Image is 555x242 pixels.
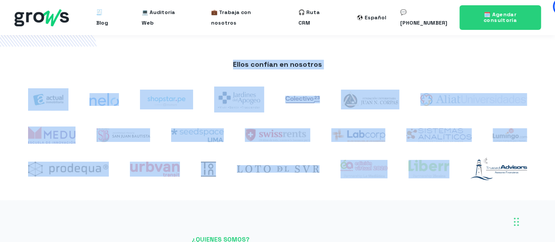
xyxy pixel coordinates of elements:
[245,128,310,142] img: SwissRents
[28,162,109,177] img: prodequa
[97,128,150,142] img: UPSJB
[28,126,75,144] img: Medu Academy
[483,11,517,24] span: 🗓️ Agendar consultoría
[214,87,265,112] img: jardines-del-apogeo
[408,160,449,178] img: liberr
[341,90,399,109] img: logo-Corpas
[470,158,527,180] img: logo-trusted-advisors-marzo2021
[130,162,180,177] img: Urbvan
[142,4,183,32] a: 💻 Auditoría Web
[14,9,69,26] img: grows - hubspot
[298,4,329,32] a: 🎧 Ruta CRM
[400,4,448,32] a: 💬 [PHONE_NUMBER]
[511,200,555,242] div: Widget de chat
[340,160,388,178] img: expoalimentaria
[511,200,555,242] iframe: Chat Widget
[514,209,519,235] div: Arrastrar
[331,128,386,142] img: Labcorp
[365,12,386,23] div: Español
[96,4,114,32] a: 🧾 Blog
[285,96,320,103] img: co23
[459,5,541,30] a: 🗓️ Agendar consultoría
[171,128,224,142] img: Seedspace Lima
[493,128,527,142] img: Lumingo
[201,162,216,177] img: Toin
[18,60,537,69] p: Ellos confían en nosotros
[237,165,319,173] img: Loto del sur
[211,4,270,32] a: 💼 Trabaja con nosotros
[90,93,119,106] img: nelo
[420,93,527,106] img: aliat-universidades
[406,128,472,142] img: Sistemas analíticos
[28,88,68,111] img: actual-inmobiliaria
[140,90,193,109] img: shoptarpe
